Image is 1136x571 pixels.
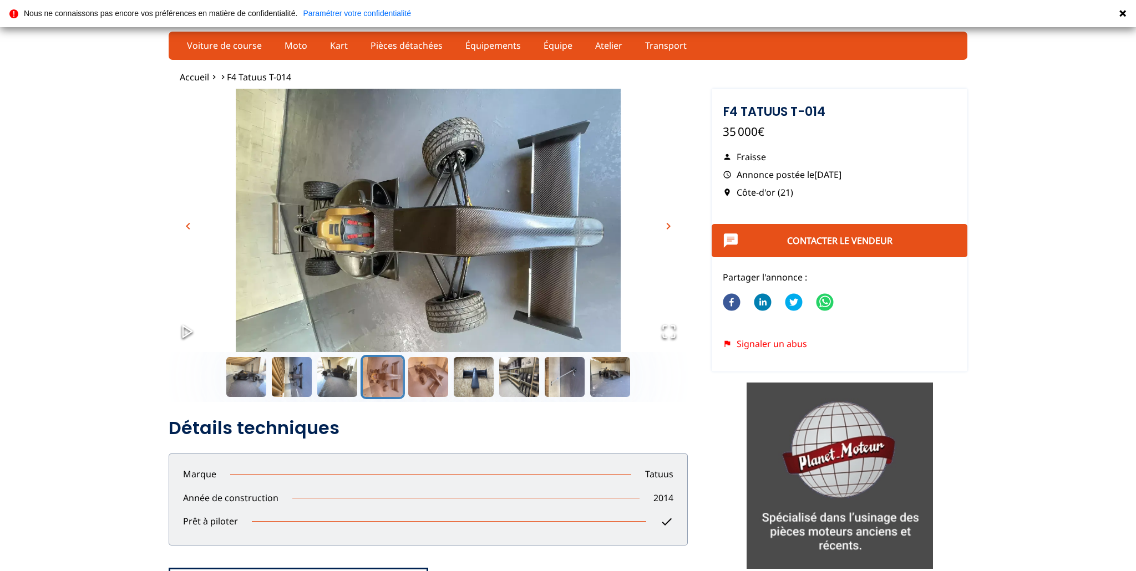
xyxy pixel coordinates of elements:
button: facebook [723,286,741,319]
button: Go to Slide 1 [224,355,268,399]
p: 2014 [640,492,687,504]
a: Accueil [180,71,209,83]
a: Transport [638,36,694,55]
button: Go to Slide 8 [542,355,587,399]
div: Go to Slide 4 [169,89,688,352]
div: Signaler un abus [723,339,956,349]
button: Contacter le vendeur [712,224,967,257]
a: Pièces détachées [363,36,450,55]
button: Go to Slide 6 [452,355,496,399]
span: chevron_right [662,220,675,233]
button: Open Fullscreen [650,313,688,352]
span: chevron_left [181,220,195,233]
span: check [660,515,673,528]
a: Paramétrer votre confidentialité [303,9,411,17]
button: Go to Slide 5 [406,355,450,399]
h2: Détails techniques [169,417,688,439]
p: Côte-d'or (21) [723,186,956,198]
button: Go to Slide 7 [497,355,541,399]
button: chevron_left [180,218,196,234]
p: Année de construction [169,492,292,504]
h1: F4 Tatuus T-014 [723,105,956,118]
p: Marque [169,468,230,480]
button: Play or Pause Slideshow [169,313,206,352]
p: Annonce postée le [DATE] [723,169,956,181]
a: Équipements [458,36,528,55]
a: Voiture de course [180,36,269,55]
p: 35 000€ [723,124,956,140]
a: F4 Tatuus T-014 [227,71,291,83]
a: Atelier [588,36,630,55]
p: Partager l'annonce : [723,271,956,283]
a: Équipe [536,36,580,55]
p: Prêt à piloter [169,515,252,531]
button: linkedin [754,286,772,319]
p: Nous ne connaissons pas encore vos préférences en matière de confidentialité. [24,9,297,17]
div: Thumbnail Navigation [169,355,688,399]
p: Tatuus [631,468,687,480]
button: chevron_right [660,218,677,234]
img: image [169,89,688,377]
button: twitter [785,286,803,319]
p: Fraisse [723,151,956,163]
button: Go to Slide 3 [315,355,359,399]
button: Go to Slide 9 [588,355,632,399]
button: Go to Slide 2 [270,355,314,399]
button: Go to Slide 4 [361,355,405,399]
a: Kart [323,36,355,55]
button: whatsapp [816,286,834,319]
a: Moto [277,36,315,55]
